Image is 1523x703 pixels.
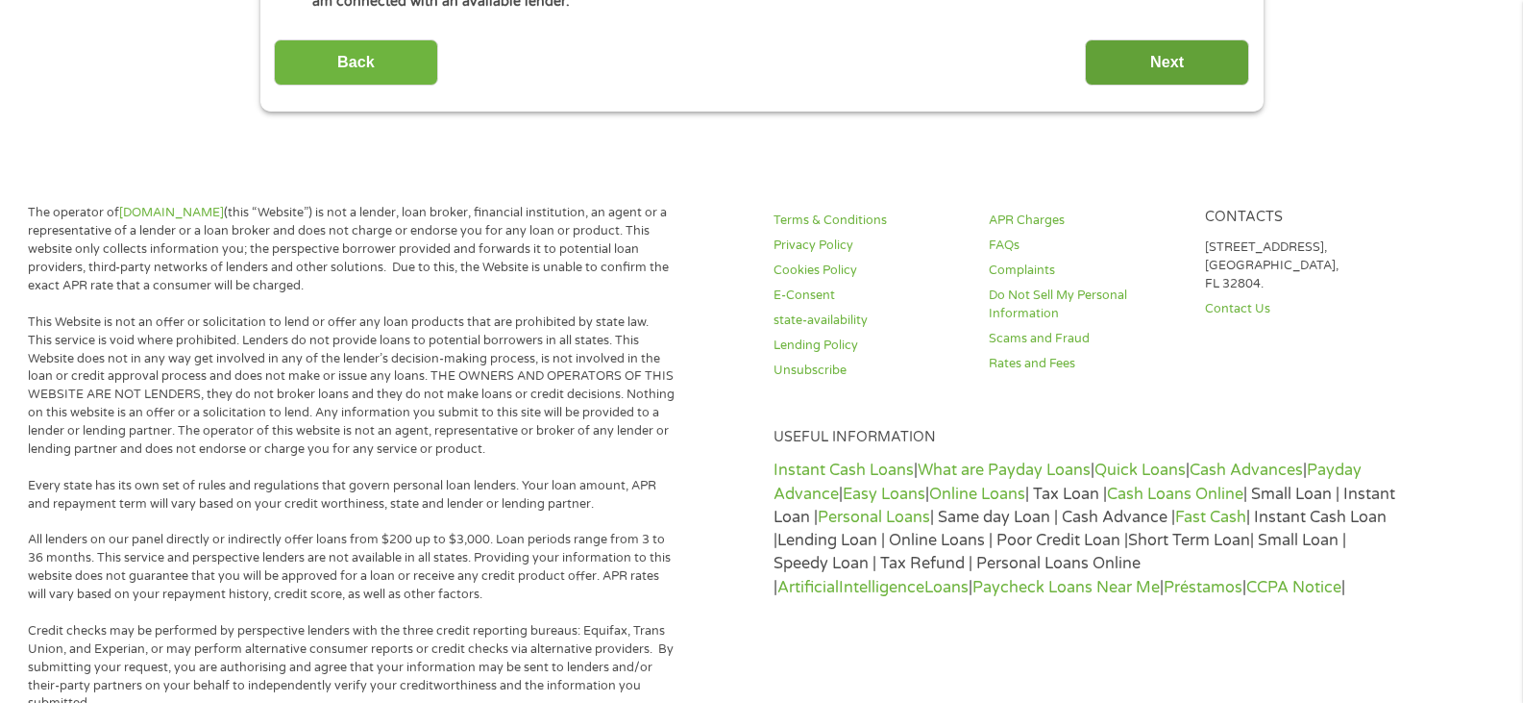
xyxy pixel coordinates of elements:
[774,212,966,230] a: Terms & Conditions
[28,531,676,604] p: All lenders on our panel directly or indirectly offer loans from $200 up to $3,000. Loan periods ...
[989,262,1181,280] a: Complaints
[989,287,1181,323] a: Do Not Sell My Personal Information
[918,461,1091,480] a: What are Payday Loans
[1175,508,1246,527] a: Fast Cash
[843,485,925,504] a: Easy Loans
[1205,209,1397,227] h4: Contacts
[774,337,966,355] a: Lending Policy
[119,205,224,220] a: [DOMAIN_NAME]
[774,459,1397,599] p: | | | | | | | Tax Loan | | Small Loan | Instant Loan | | Same day Loan | Cash Advance | | Instant...
[774,362,966,380] a: Unsubscribe
[972,578,1160,597] a: Paycheck Loans Near Me
[774,262,966,280] a: Cookies Policy
[28,204,676,294] p: The operator of (this “Website”) is not a lender, loan broker, financial institution, an agent or...
[989,237,1181,255] a: FAQs
[1205,239,1397,293] p: [STREET_ADDRESS], [GEOGRAPHIC_DATA], FL 32804.
[28,314,676,459] p: This Website is not an offer or solicitation to lend or offer any loan products that are prohibit...
[774,312,966,330] a: state-availability
[1094,461,1186,480] a: Quick Loans
[774,461,1362,503] a: Payday Advance
[774,287,966,305] a: E-Consent
[274,39,438,87] input: Back
[1205,300,1397,318] a: Contact Us
[989,355,1181,373] a: Rates and Fees
[1164,578,1242,597] a: Préstamos
[774,461,914,480] a: Instant Cash Loans
[989,330,1181,348] a: Scams and Fraud
[1190,461,1303,480] a: Cash Advances
[929,485,1025,504] a: Online Loans
[1246,578,1341,597] a: CCPA Notice
[1085,39,1249,87] input: Next
[774,429,1397,447] h4: Useful Information
[28,477,676,514] p: Every state has its own set of rules and regulations that govern personal loan lenders. Your loan...
[924,578,969,597] a: Loans
[989,212,1181,230] a: APR Charges
[777,578,839,597] a: Artificial
[774,237,966,255] a: Privacy Policy
[1107,485,1243,504] a: Cash Loans Online
[818,508,930,527] a: Personal Loans
[839,578,924,597] a: Intelligence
